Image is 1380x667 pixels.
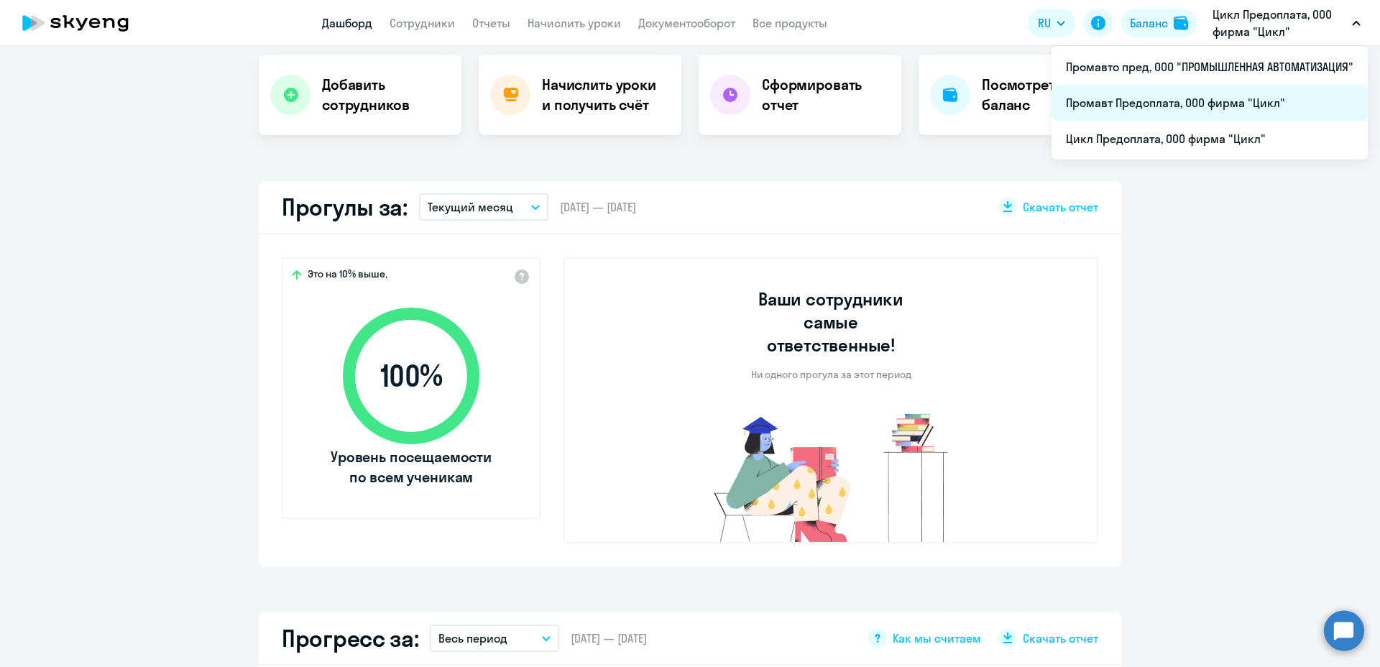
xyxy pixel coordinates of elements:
[438,630,507,647] p: Весь период
[1130,14,1168,32] div: Баланс
[430,625,559,652] button: Весь период
[322,75,450,115] h4: Добавить сотрудников
[751,368,911,381] p: Ни одного прогула за этот период
[1023,630,1098,646] span: Скачать отчет
[390,16,455,30] a: Сотрудники
[687,410,975,542] img: no-truants
[328,447,494,487] span: Уровень посещаемости по всем ученикам
[528,16,621,30] a: Начислить уроки
[322,16,372,30] a: Дашборд
[428,198,513,216] p: Текущий месяц
[1023,199,1098,215] span: Скачать отчет
[282,193,408,221] h2: Прогулы за:
[282,624,418,653] h2: Прогресс за:
[542,75,667,115] h4: Начислить уроки и получить счёт
[472,16,510,30] a: Отчеты
[1174,16,1188,30] img: balance
[893,630,981,646] span: Как мы считаем
[1205,6,1368,40] button: Цикл Предоплата, ООО фирма "Цикл"
[571,630,647,646] span: [DATE] — [DATE]
[560,199,636,215] span: [DATE] — [DATE]
[419,193,548,221] button: Текущий месяц
[762,75,890,115] h4: Сформировать отчет
[753,16,827,30] a: Все продукты
[308,267,387,285] span: Это на 10% выше,
[1052,46,1368,160] ul: RU
[1038,14,1051,32] span: RU
[982,75,1110,115] h4: Посмотреть баланс
[1213,6,1346,40] p: Цикл Предоплата, ООО фирма "Цикл"
[739,287,924,356] h3: Ваши сотрудники самые ответственные!
[328,359,494,393] span: 100 %
[1121,9,1197,37] button: Балансbalance
[638,16,735,30] a: Документооборот
[1028,9,1075,37] button: RU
